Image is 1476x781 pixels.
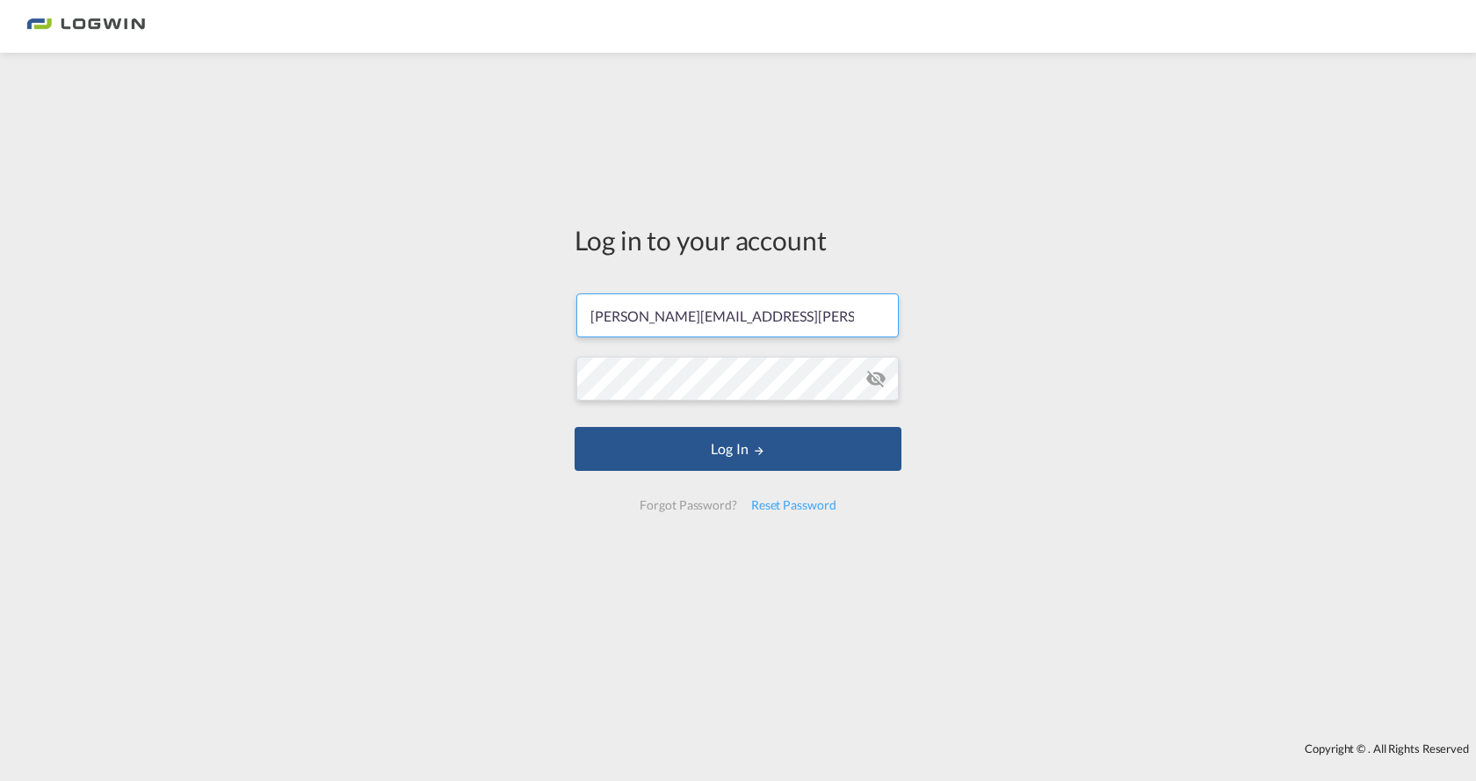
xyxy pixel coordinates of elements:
[865,368,886,389] md-icon: icon-eye-off
[633,489,743,521] div: Forgot Password?
[744,489,843,521] div: Reset Password
[575,427,901,471] button: LOGIN
[575,221,901,258] div: Log in to your account
[576,293,899,337] input: Enter email/phone number
[26,7,145,47] img: 2761ae10d95411efa20a1f5e0282d2d7.png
